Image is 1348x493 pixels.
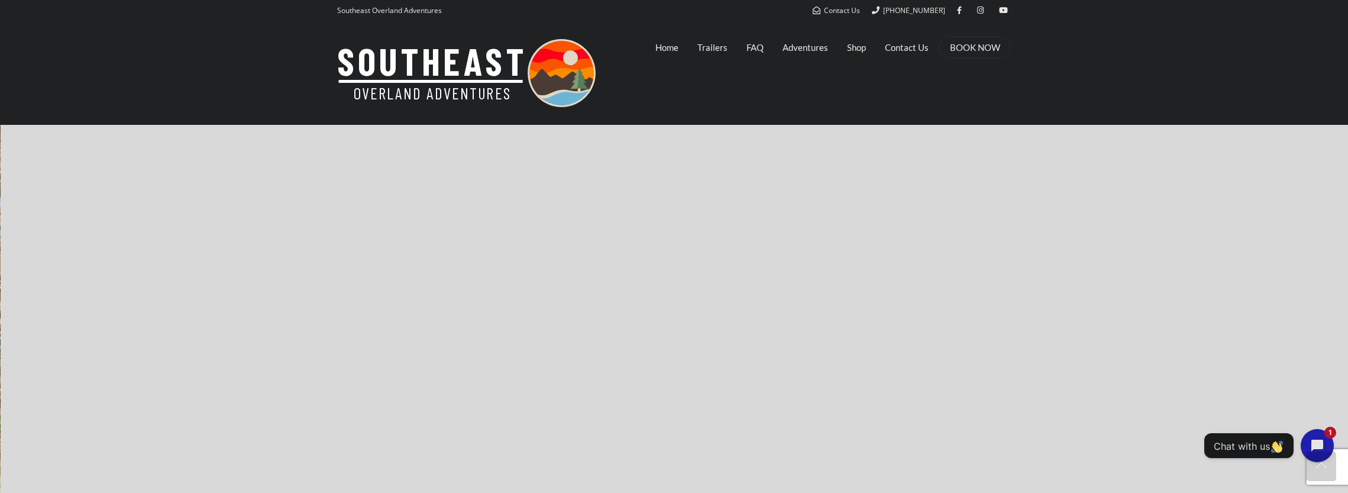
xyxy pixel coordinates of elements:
span: Contact Us [824,5,860,15]
span: [PHONE_NUMBER] [883,5,945,15]
a: FAQ [746,33,764,62]
a: [PHONE_NUMBER] [872,5,945,15]
a: BOOK NOW [950,41,1000,53]
a: Home [655,33,678,62]
img: Southeast Overland Adventures [337,39,596,107]
a: Shop [847,33,866,62]
a: Contact Us [885,33,929,62]
a: Contact Us [813,5,860,15]
a: Adventures [783,33,828,62]
a: Trailers [697,33,728,62]
p: Southeast Overland Adventures [337,3,442,18]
